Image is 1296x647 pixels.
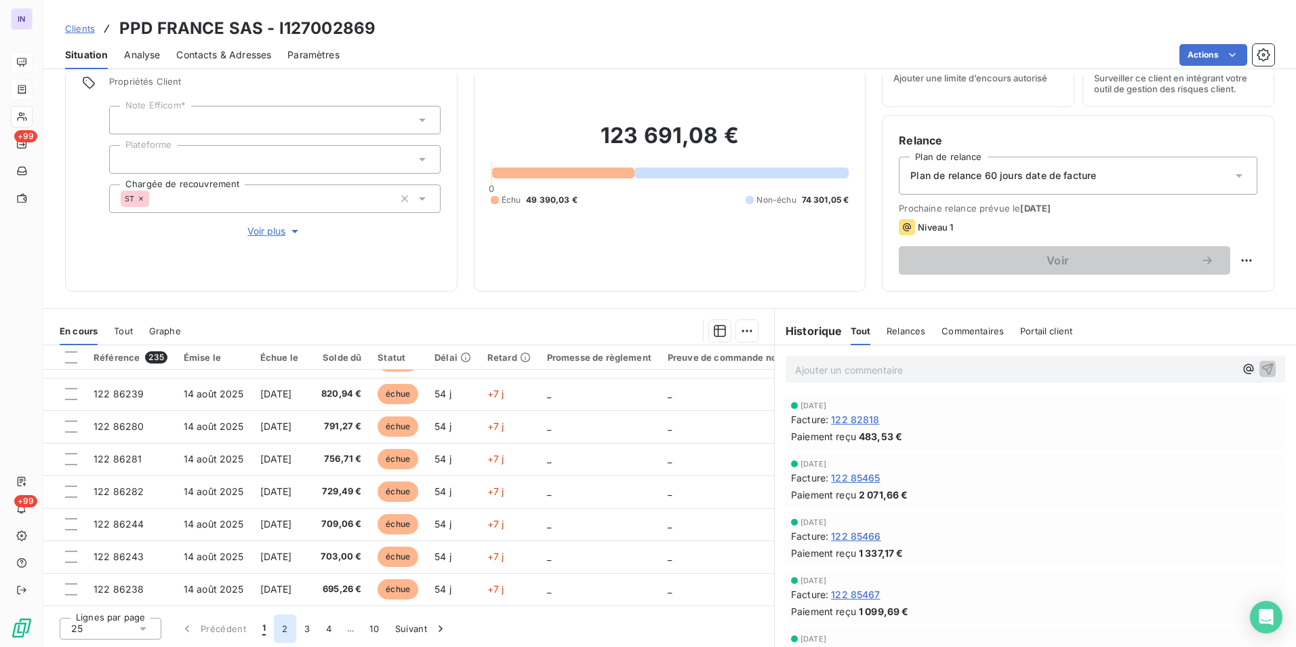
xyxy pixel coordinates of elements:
span: [DATE] [260,583,292,595]
span: _ [547,518,551,530]
span: [DATE] [260,420,292,432]
span: Paiement reçu [791,546,856,560]
span: 0 [489,183,494,194]
span: _ [668,583,672,595]
span: _ [668,486,672,497]
span: +99 [14,495,37,507]
span: 235 [145,351,167,364]
span: 14 août 2025 [184,453,244,465]
span: 54 j [434,551,451,562]
button: 1 [254,614,274,643]
span: _ [547,551,551,562]
span: 1 337,17 € [859,546,904,560]
button: 10 [361,614,387,643]
input: Ajouter une valeur [121,153,131,165]
span: _ [668,420,672,432]
span: 54 j [434,453,451,465]
span: ST [125,195,134,203]
span: Facture : [791,412,828,427]
span: Paramètres [287,48,340,62]
span: 122 86281 [94,453,142,465]
span: 483,53 € [859,429,902,444]
span: 1 099,69 € [859,604,909,619]
span: 122 82818 [831,412,879,427]
span: [DATE] [801,518,826,526]
span: 54 j [434,518,451,530]
span: 729,49 € [315,485,362,498]
span: 14 août 2025 [184,518,244,530]
span: Tout [114,326,133,336]
span: [DATE] [801,576,826,585]
input: Ajouter une valeur [121,114,131,126]
button: Voir plus [109,224,441,239]
span: Contacts & Adresses [176,48,271,62]
span: 54 j [434,388,451,399]
span: 122 86239 [94,388,144,399]
span: [DATE] [260,551,292,562]
button: 2 [274,614,296,643]
div: Référence [94,351,167,364]
div: Retard [487,352,531,363]
span: Relances [887,326,925,336]
button: Actions [1179,44,1247,66]
span: Portail client [1020,326,1072,336]
span: Voir [915,255,1200,266]
span: Paiement reçu [791,604,856,619]
span: 695,26 € [315,583,362,596]
span: 122 85467 [831,587,880,602]
span: 1 [262,622,266,635]
span: échue [378,579,418,600]
span: +7 j [487,551,504,562]
div: Émise le [184,352,244,363]
span: [DATE] [801,460,826,468]
span: 74 301,05 € [802,194,849,206]
span: +7 j [487,388,504,399]
span: Non-échu [756,194,796,206]
span: 2 071,66 € [859,488,908,502]
span: Commentaires [941,326,1004,336]
span: Prochaine relance prévue le [899,203,1257,214]
span: Graphe [149,326,181,336]
span: échue [378,449,418,469]
h6: Relance [899,132,1257,149]
span: 709,06 € [315,517,362,531]
span: 122 86243 [94,551,144,562]
div: Solde dû [315,352,362,363]
span: [DATE] [260,486,292,497]
span: 122 85465 [831,471,880,485]
span: _ [547,388,551,399]
div: Preuve de commande non conforme [668,352,828,363]
span: 122 86280 [94,420,144,432]
span: échue [378,482,418,502]
span: Échu [502,194,521,206]
span: _ [668,388,672,399]
span: +7 j [487,420,504,432]
span: Paiement reçu [791,429,856,444]
span: échue [378,416,418,437]
span: 820,94 € [315,387,362,401]
div: Délai [434,352,471,363]
a: Clients [65,22,95,35]
h6: Historique [775,323,843,339]
span: 122 86238 [94,583,144,595]
span: 756,71 € [315,452,362,466]
span: En cours [60,326,98,336]
span: … [340,618,361,640]
span: 14 août 2025 [184,551,244,562]
span: 122 85466 [831,529,880,543]
button: 3 [296,614,318,643]
span: [DATE] [801,401,826,410]
span: _ [547,486,551,497]
div: IN [11,8,33,30]
span: _ [547,453,551,465]
span: +7 j [487,453,504,465]
span: 14 août 2025 [184,420,244,432]
span: Facture : [791,529,828,543]
h2: 123 691,08 € [491,122,849,163]
span: Tout [851,326,871,336]
div: Promesse de règlement [547,352,651,363]
span: 122 86282 [94,486,144,497]
span: Facture : [791,471,828,485]
div: Statut [378,352,418,363]
span: 14 août 2025 [184,388,244,399]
